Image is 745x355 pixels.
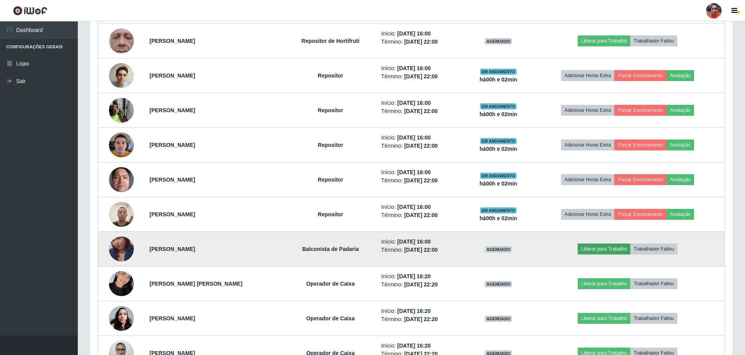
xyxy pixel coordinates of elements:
[397,204,431,210] time: [DATE] 16:00
[480,138,517,144] span: EM ANDAMENTO
[666,209,694,220] button: Avaliação
[404,143,438,149] time: [DATE] 22:00
[381,64,462,72] li: Início:
[578,313,630,324] button: Liberar para Trabalho
[397,273,431,279] time: [DATE] 16:20
[480,76,517,83] strong: há 00 h e 02 min
[109,59,134,92] img: 1746822595622.jpeg
[381,203,462,211] li: Início:
[485,246,512,253] span: AGENDADO
[397,65,431,71] time: [DATE] 16:00
[318,72,343,79] strong: Repositor
[578,278,630,289] button: Liberar para Trabalho
[614,70,666,81] button: Forçar Encerramento
[397,308,431,314] time: [DATE] 16:20
[381,177,462,185] li: Término:
[404,281,438,288] time: [DATE] 22:20
[561,174,614,185] button: Adicionar Horas Extra
[149,315,195,321] strong: [PERSON_NAME]
[480,173,517,179] span: EM ANDAMENTO
[666,105,694,116] button: Avaliação
[397,343,431,349] time: [DATE] 16:20
[109,94,134,127] img: 1748279738294.jpeg
[381,238,462,246] li: Início:
[149,107,195,113] strong: [PERSON_NAME]
[578,35,630,46] button: Liberar para Trabalho
[480,69,517,75] span: EM ANDAMENTO
[381,272,462,281] li: Início:
[149,142,195,148] strong: [PERSON_NAME]
[381,38,462,46] li: Término:
[485,38,512,44] span: AGENDADO
[109,302,134,335] img: 1714848493564.jpeg
[381,342,462,350] li: Início:
[381,134,462,142] li: Início:
[397,238,431,245] time: [DATE] 16:00
[302,246,359,252] strong: Balconista de Padaria
[149,246,195,252] strong: [PERSON_NAME]
[397,134,431,141] time: [DATE] 16:00
[13,6,47,16] img: CoreUI Logo
[404,108,438,114] time: [DATE] 22:00
[404,177,438,184] time: [DATE] 22:00
[561,140,614,150] button: Adicionar Horas Extra
[149,38,195,44] strong: [PERSON_NAME]
[480,111,517,117] strong: há 00 h e 02 min
[306,281,355,287] strong: Operador de Caixa
[614,209,666,220] button: Forçar Encerramento
[404,316,438,322] time: [DATE] 22:20
[318,142,343,148] strong: Repositor
[381,142,462,150] li: Término:
[302,38,359,44] strong: Repositor de Hortifruti
[480,146,517,152] strong: há 00 h e 02 min
[381,168,462,177] li: Início:
[578,244,630,254] button: Liberar para Trabalho
[561,209,614,220] button: Adicionar Horas Extra
[318,107,343,113] strong: Repositor
[630,35,677,46] button: Trabalhador Faltou
[480,180,517,187] strong: há 00 h e 02 min
[381,315,462,323] li: Término:
[630,278,677,289] button: Trabalhador Faltou
[149,177,195,183] strong: [PERSON_NAME]
[318,211,343,217] strong: Repositor
[397,169,431,175] time: [DATE] 16:00
[480,215,517,221] strong: há 00 h e 02 min
[630,313,677,324] button: Trabalhador Faltou
[561,105,614,116] button: Adicionar Horas Extra
[480,103,517,110] span: EM ANDAMENTO
[381,307,462,315] li: Início:
[480,207,517,214] span: EM ANDAMENTO
[381,246,462,254] li: Término:
[630,244,677,254] button: Trabalhador Faltou
[381,72,462,81] li: Término:
[485,316,512,322] span: AGENDADO
[381,281,462,289] li: Término:
[404,73,438,79] time: [DATE] 22:00
[666,70,694,81] button: Avaliação
[109,227,134,271] img: 1739020193374.jpeg
[381,107,462,115] li: Término:
[404,39,438,45] time: [DATE] 22:00
[404,247,438,253] time: [DATE] 22:00
[614,174,666,185] button: Forçar Encerramento
[561,70,614,81] button: Adicionar Horas Extra
[666,140,694,150] button: Avaliação
[397,30,431,37] time: [DATE] 16:00
[306,315,355,321] strong: Operador de Caixa
[397,100,431,106] time: [DATE] 16:00
[149,72,195,79] strong: [PERSON_NAME]
[614,105,666,116] button: Forçar Encerramento
[109,163,134,196] img: 1750099129480.jpeg
[381,211,462,219] li: Término:
[404,212,438,218] time: [DATE] 22:00
[149,281,242,287] strong: [PERSON_NAME] [PERSON_NAME]
[485,281,512,287] span: AGENDADO
[109,198,134,231] img: 1753963052474.jpeg
[149,211,195,217] strong: [PERSON_NAME]
[381,30,462,38] li: Início:
[109,13,134,69] img: 1747494723003.jpeg
[318,177,343,183] strong: Repositor
[381,99,462,107] li: Início:
[666,174,694,185] button: Avaliação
